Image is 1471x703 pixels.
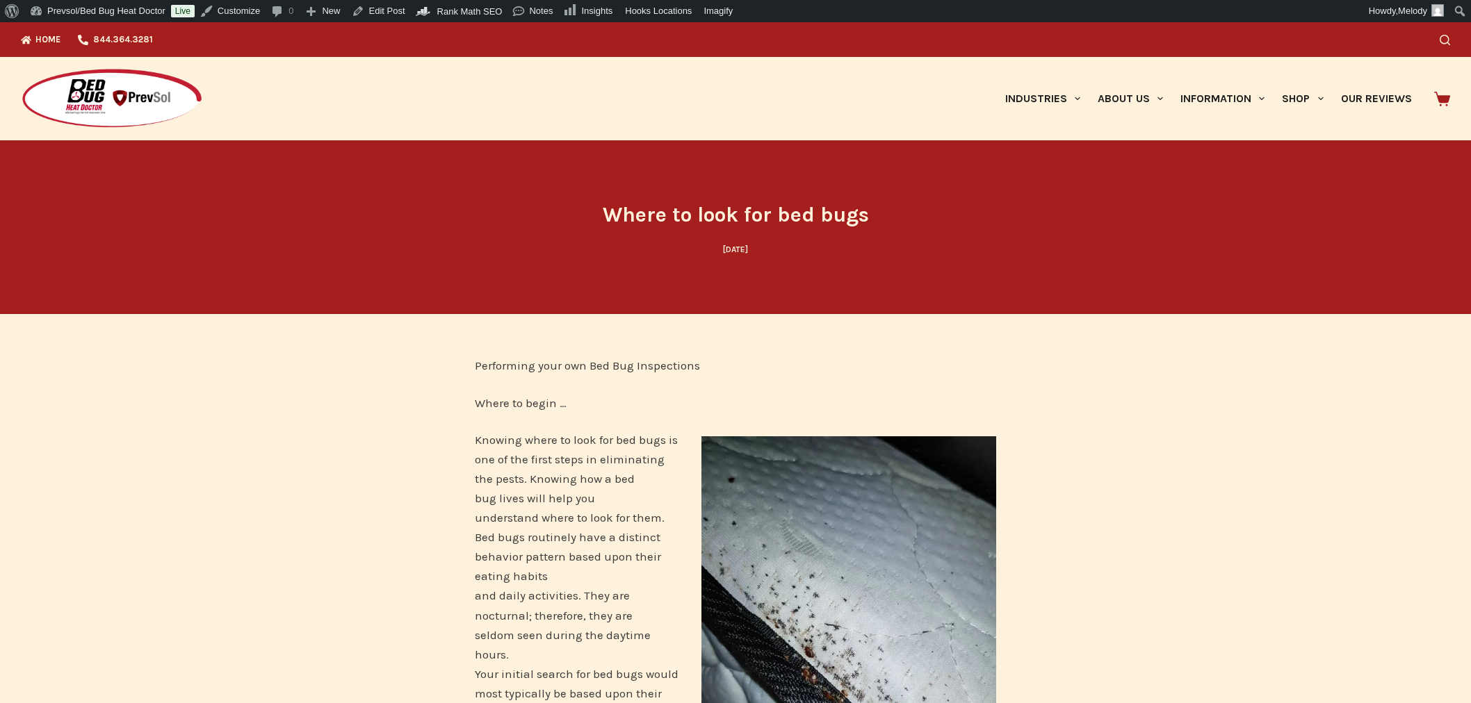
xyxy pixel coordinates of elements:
nav: Primary [996,57,1420,140]
time: [DATE] [723,245,748,254]
a: Our Reviews [1332,57,1420,140]
a: Home [21,22,70,57]
nav: Top Menu [21,22,161,57]
a: Shop [1274,57,1332,140]
a: Information [1172,57,1274,140]
a: Industries [996,57,1089,140]
h1: Where to look for bed bugs [475,199,996,231]
span: Melody [1398,6,1427,16]
span: Rank Math SEO [437,6,503,17]
p: Where to begin … [475,393,996,413]
img: Prevsol/Bed Bug Heat Doctor [21,68,203,130]
a: 844.364.3281 [70,22,161,57]
a: About Us [1089,57,1171,140]
a: Live [171,5,195,17]
button: Search [1440,35,1450,45]
p: Performing your own Bed Bug Inspections [475,356,996,375]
